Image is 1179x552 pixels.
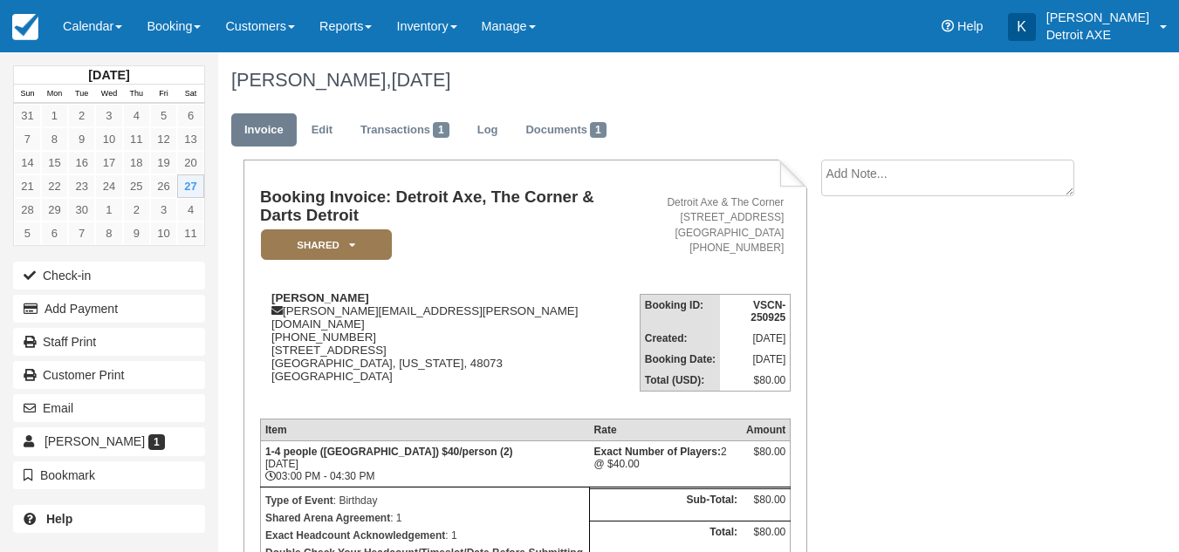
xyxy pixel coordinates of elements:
b: Help [46,512,72,526]
i: Help [942,20,954,32]
a: 18 [123,151,150,174]
span: [PERSON_NAME] [45,434,145,448]
a: 5 [150,104,177,127]
th: Booking ID: [640,294,720,328]
th: Sun [14,85,41,104]
span: Help [957,19,984,33]
button: Add Payment [13,295,205,323]
a: 10 [95,127,122,151]
strong: Shared Arena Agreement [265,512,390,524]
p: : Birthday [265,492,585,509]
a: 6 [177,104,204,127]
div: K [1008,13,1036,41]
th: Sat [177,85,204,104]
td: [DATE] 03:00 PM - 04:30 PM [260,441,589,487]
a: 16 [68,151,95,174]
th: Wed [95,85,122,104]
th: Total (USD): [640,370,720,392]
th: Rate [590,419,742,441]
a: 29 [41,198,68,221]
button: Email [13,394,205,422]
button: Bookmark [13,461,205,489]
td: [DATE] [720,349,791,370]
h1: Booking Invoice: Detroit Axe, The Corner & Darts Detroit [260,188,640,224]
strong: [PERSON_NAME] [271,291,369,304]
a: 15 [41,151,68,174]
th: Thu [123,85,150,104]
a: 20 [177,151,204,174]
a: 9 [68,127,95,151]
a: 9 [123,221,150,245]
a: Log [464,113,511,147]
th: Item [260,419,589,441]
p: [PERSON_NAME] [1046,9,1149,26]
strong: Type of Event [265,494,333,507]
strong: 1-4 people ([GEOGRAPHIC_DATA]) $40/person (2) [265,446,513,458]
span: [DATE] [391,69,450,91]
a: Transactions1 [347,113,463,147]
a: 7 [14,127,41,151]
a: 12 [150,127,177,151]
a: [PERSON_NAME] 1 [13,427,205,455]
strong: [DATE] [88,68,129,82]
a: 24 [95,174,122,198]
a: 6 [41,221,68,245]
a: Invoice [231,113,297,147]
a: 11 [123,127,150,151]
a: 21 [14,174,41,198]
button: Check-in [13,262,205,290]
a: 25 [123,174,150,198]
a: 10 [150,221,177,245]
span: 1 [590,122,607,138]
a: 5 [14,221,41,245]
th: Booking Date: [640,349,720,370]
strong: Exact Number of Players [594,446,721,458]
a: 7 [68,221,95,245]
td: $80.00 [742,488,791,521]
a: Edit [298,113,346,147]
a: 17 [95,151,122,174]
span: 1 [433,122,449,138]
a: 26 [150,174,177,198]
strong: VSCN-250925 [751,299,785,324]
a: 3 [95,104,122,127]
th: Sub-Total: [590,488,742,521]
a: Help [13,505,205,533]
a: 30 [68,198,95,221]
th: Amount [742,419,791,441]
a: 31 [14,104,41,127]
a: 3 [150,198,177,221]
strong: Exact Headcount Acknowledgement [265,529,445,542]
a: SHARED [260,228,386,261]
a: 27 [177,174,204,198]
th: Fri [150,85,177,104]
a: Staff Print [13,328,205,356]
a: 11 [177,221,204,245]
td: $80.00 [720,370,791,392]
div: [PERSON_NAME][EMAIL_ADDRESS][PERSON_NAME][DOMAIN_NAME] [PHONE_NUMBER] [STREET_ADDRESS] [GEOGRAPHI... [260,291,640,405]
th: Mon [41,85,68,104]
a: 1 [95,198,122,221]
a: 8 [41,127,68,151]
a: Documents1 [512,113,619,147]
a: 14 [14,151,41,174]
a: 4 [177,198,204,221]
th: Created: [640,328,720,349]
p: : 1 [265,527,585,544]
p: : 1 [265,509,585,527]
a: 23 [68,174,95,198]
h1: [PERSON_NAME], [231,70,1089,91]
th: Tue [68,85,95,104]
a: 13 [177,127,204,151]
div: $80.00 [746,446,785,472]
span: 1 [148,434,165,450]
img: checkfront-main-nav-mini-logo.png [12,14,38,40]
a: 1 [41,104,68,127]
a: 28 [14,198,41,221]
a: 2 [123,198,150,221]
p: Detroit AXE [1046,26,1149,44]
a: 8 [95,221,122,245]
a: 4 [123,104,150,127]
em: SHARED [261,229,392,260]
a: 2 [68,104,95,127]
